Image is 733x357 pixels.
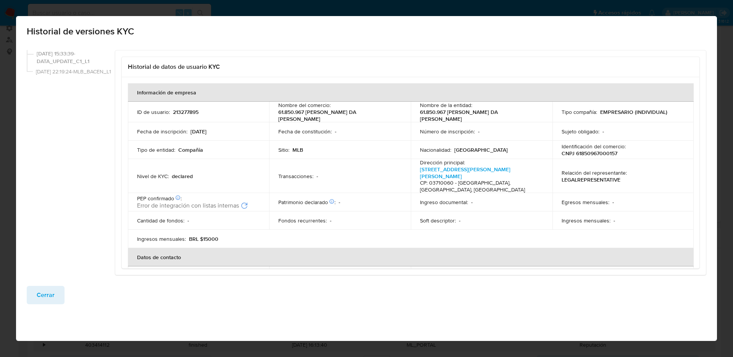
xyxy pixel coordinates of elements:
p: - [316,173,318,180]
p: Egresos mensuales : [562,199,609,206]
p: Email de contacto : [278,266,321,273]
p: Nombre de la entidad : [420,102,472,109]
button: Cerrar [27,286,65,304]
p: Ingresos mensuales : [562,217,610,224]
p: ID de usuario : [137,109,170,115]
p: Dirección principal : [420,159,465,166]
p: - [614,217,615,224]
p: - [478,128,480,135]
p: EMPRESARIO (INDIVIDUAL) [600,109,667,115]
h1: Historial de datos de usuario KYC [128,63,693,71]
button: Reintentar [241,202,248,209]
p: Cantidad de fondos : [137,217,184,224]
p: Ingreso documental : [420,199,468,206]
th: Información de empresa [128,83,694,102]
p: Transacciones : [278,173,313,180]
span: [DATE] 22:19:24-MLB_BACEN_L1 [36,68,112,76]
p: PEP confirmado : [137,195,182,202]
p: - [330,217,331,224]
p: Sujeto obligado : [562,128,599,135]
p: [DATE] [191,128,207,135]
p: Compañia [178,146,203,153]
p: Identificación del comercio : [562,143,626,150]
span: Cerrar [37,287,55,303]
p: BRL $15000 [189,235,218,242]
p: Fecha de inscripción : [137,128,187,135]
p: Nacionalidad : [420,146,451,153]
p: [GEOGRAPHIC_DATA] [454,146,508,153]
p: - [612,199,614,206]
p: LEGALREPRESENTATIVE [562,176,620,183]
p: - [187,217,189,224]
p: Número de inscripción : [420,128,475,135]
p: Patrimonio declarado : [278,199,336,206]
p: - [602,128,604,135]
p: Tipo compañía : [562,109,597,115]
p: Nivel de KYC : [137,173,169,180]
p: 61.850.967 [PERSON_NAME] DA [PERSON_NAME] [420,109,540,122]
p: Relación del representante : [562,169,627,176]
p: Ingresos mensuales : [137,235,186,242]
span: Historial de versiones KYC [27,27,706,36]
p: Tipo de entidad : [137,146,175,153]
p: - [335,128,336,135]
p: Soft descriptor : [420,217,456,224]
h4: CP: 03710060 - [GEOGRAPHIC_DATA], [GEOGRAPHIC_DATA], [GEOGRAPHIC_DATA] [420,180,540,193]
p: MLB [292,146,303,153]
p: - [459,217,460,224]
p: CNPJ 61850967000157 [562,150,617,157]
p: - [471,199,473,206]
p: 61.850.967 [PERSON_NAME] DA [PERSON_NAME] [278,109,399,122]
span: Error de integración con listas internas [137,202,239,209]
p: declared [172,173,193,180]
p: Fondos recurrentes : [278,217,327,224]
p: Nombre del comercio : [278,102,331,109]
p: 213277895 [173,109,199,115]
th: Datos de contacto [128,248,694,266]
a: [STREET_ADDRESS][PERSON_NAME][PERSON_NAME] [420,166,510,180]
p: - [339,199,340,206]
span: [DATE] 15:33:39-DATA_UPDATE_C1_L1 [37,50,112,65]
p: Fecha de constitución : [278,128,332,135]
p: Sitio : [278,146,289,153]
